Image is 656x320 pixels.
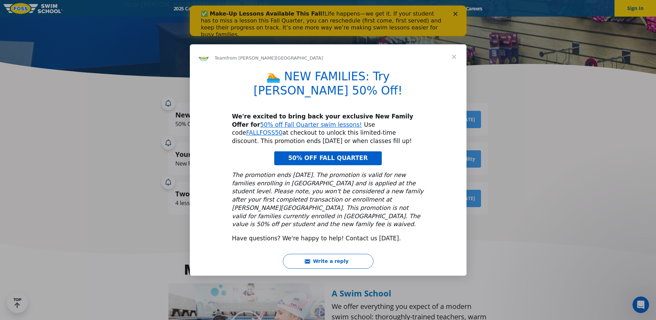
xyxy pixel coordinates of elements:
[232,234,424,243] div: Have questions? We're happy to help! Contact us [DATE].
[232,113,424,145] div: Use code at checkout to unlock this limited-time discount. This promotion ends [DATE] or when cla...
[232,113,413,128] b: We're excited to bring back your exclusive New Family Offer for
[288,154,368,161] span: 50% OFF FALL QUARTER
[246,129,283,136] a: FALLFOSS50
[198,53,209,64] img: Profile image for Team
[442,44,466,69] span: Close
[232,70,424,102] h1: 🏊 NEW FAMILIES: Try [PERSON_NAME] 50% Off!
[215,55,227,61] span: Team
[227,55,323,61] span: from [PERSON_NAME][GEOGRAPHIC_DATA]
[283,254,373,269] button: Write a reply
[11,5,255,33] div: Life happens—we get it. If your student has to miss a lesson this Fall Quarter, you can reschedul...
[260,121,360,128] a: 50% off Fall Quarter swim lessons
[11,5,135,11] b: ✅ Make-Up Lessons Available This Fall!
[274,151,381,165] a: 50% OFF FALL QUARTER
[264,6,270,10] div: Close
[360,121,362,128] a: !
[232,171,424,228] i: The promotion ends [DATE]. The promotion is valid for new families enrolling in [GEOGRAPHIC_DATA]...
